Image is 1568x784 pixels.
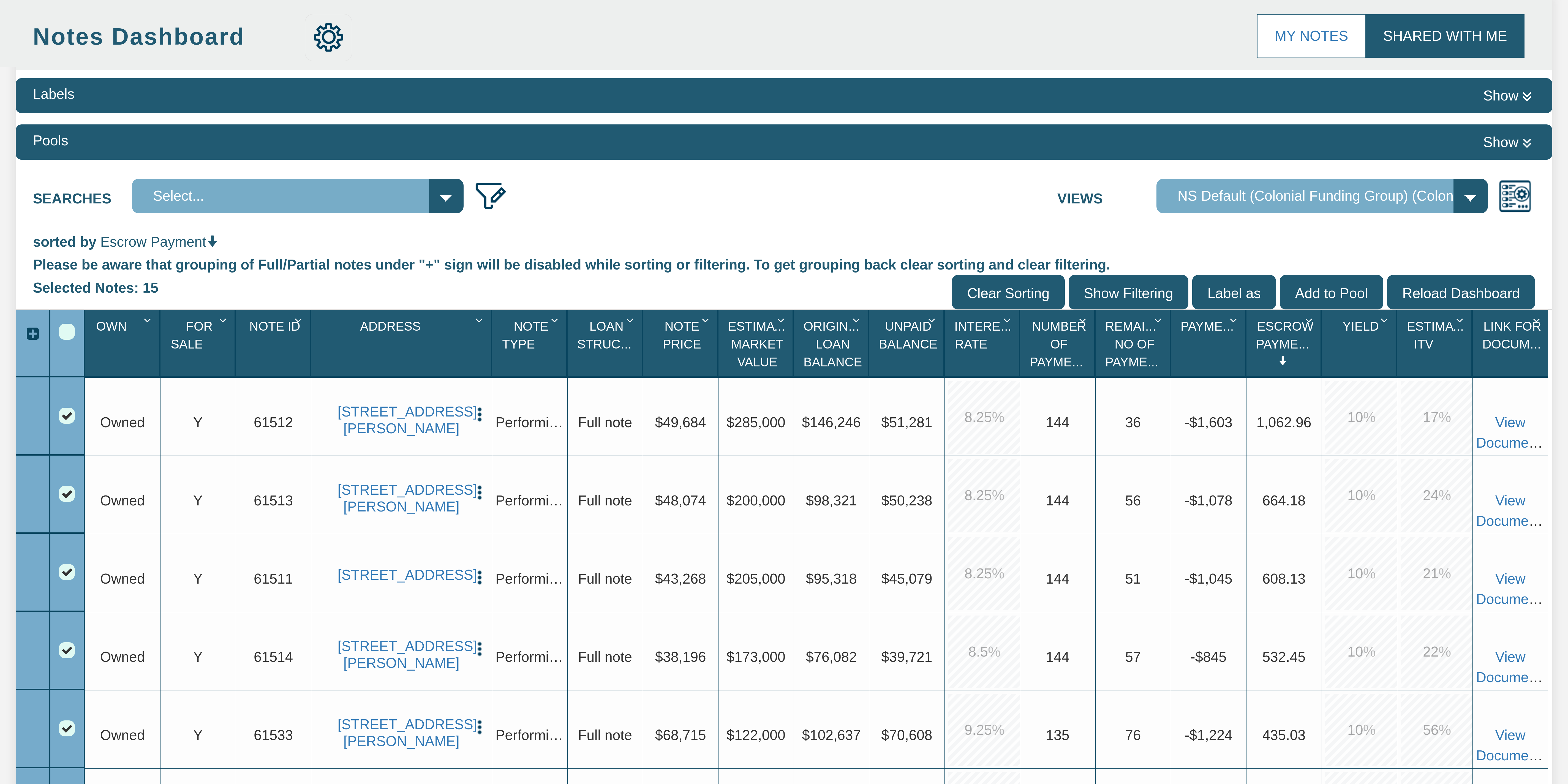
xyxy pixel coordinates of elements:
span: Full note [578,493,632,508]
button: Show [1480,84,1535,107]
div: Sort None [722,312,793,374]
span: $205,000 [726,571,785,587]
span: Link For Documents [1482,319,1563,351]
div: Sort None [496,312,566,374]
div: Own Sort None [89,312,159,374]
div: Sort None [647,312,717,374]
div: Address Sort None [315,312,491,374]
div: Row 4, Row Selection Checkbox [59,642,75,658]
a: 4032 Evelyn Street, Indianapolis, IN, 46222 [337,638,465,672]
span: Payment(P&I) [1181,319,1268,333]
div: Estimated Market Value Sort None [722,312,793,374]
div: Sort None [1477,312,1548,374]
div: Labels [33,84,75,104]
div: Please be aware that grouping of Full/Partial notes under "+" sign will be disabled while sorting... [33,252,1535,275]
span: Loan Structure [577,319,655,351]
div: Sort None [1175,312,1245,374]
div: Row 2, Row Selection Checkbox [59,486,75,502]
span: Owned [100,727,145,743]
span: Y [193,415,203,430]
div: Sort None [1401,312,1471,374]
div: Sort None [315,312,491,374]
div: Selected Notes: 15 [33,275,163,301]
a: View Documents [1476,727,1547,763]
div: Column Menu [215,310,234,329]
div: Column Menu [1528,310,1548,329]
span: 144 [1046,649,1069,665]
a: 702 Pioneer Woods Drive, Indianapolis, IN, 46224 [337,403,465,437]
span: 51 [1125,571,1141,587]
div: Yield Sort None [1326,312,1396,374]
div: Column Menu [290,310,309,329]
div: Sort Descending [1250,312,1321,374]
div: Column Menu [1452,310,1471,329]
span: 36 [1125,415,1141,430]
div: Row 5, Row Selection Checkbox [59,720,75,736]
div: 24.0 [1401,459,1473,532]
div: 8.5 [948,616,1021,688]
div: 10.0 [1325,694,1398,766]
button: Show [1480,130,1535,154]
div: Sort None [1099,312,1170,374]
div: Column Menu [1376,310,1395,329]
img: cell-menu.png [471,718,488,736]
div: Row 3, Row Selection Checkbox [59,564,75,580]
input: Clear Sorting [952,275,1065,309]
span: Note Price [663,319,701,351]
img: views.png [1498,179,1532,213]
span: $39,721 [881,649,932,665]
span: $122,000 [726,727,785,743]
span: 61533 [254,727,293,743]
div: Unpaid Balance Sort None [873,312,943,374]
button: Press to open the note menu [471,716,488,736]
div: Sort None [949,312,1019,374]
input: Add to Pool [1280,275,1383,309]
span: 76 [1125,727,1141,743]
div: 17.0 [1401,381,1473,454]
div: Expand All [16,324,49,344]
span: 61512 [254,415,293,430]
span: Interest Rate [954,319,1016,351]
span: Own [96,319,127,333]
span: -$1,045 [1185,571,1232,587]
div: Column Menu [1225,310,1245,329]
div: 8.25 [948,537,1021,610]
span: $49,684 [655,415,706,430]
div: Note Type Sort None [496,312,566,374]
a: 5231 Cheryl Lane, Indianapolis, IN, 46203 [337,481,465,515]
span: Y [193,493,203,508]
span: Performing [496,415,565,430]
div: Remaining No Of Payments Sort None [1099,312,1170,374]
span: Yield [1343,319,1379,333]
span: 1,062.96 [1256,415,1311,430]
span: Performing [496,571,565,587]
div: For Sale Sort None [164,312,235,374]
span: 608.13 [1262,571,1306,587]
span: -$1,078 [1185,493,1232,508]
img: cell-menu.png [471,569,488,586]
span: Full note [578,649,632,665]
span: Owned [100,649,145,665]
a: 3530 East Morris Street, Indianapolis, IN, 46203 [337,716,465,750]
span: Number Of Payments [1030,319,1097,369]
div: 10.0 [1325,616,1398,688]
div: Notes Dashboard [33,20,300,53]
input: Show Filtering [1069,275,1188,309]
div: Column Menu [1150,310,1169,329]
span: 532.45 [1262,649,1306,665]
span: Estimated Market Value [728,319,799,369]
div: Sort None [240,312,310,374]
img: cell-menu.png [471,640,488,658]
div: 56.0 [1401,694,1473,766]
div: 9.25 [948,694,1021,766]
div: Column Menu [546,310,566,329]
div: Pools [33,130,68,151]
input: Label as [1192,275,1276,309]
div: Sort None [164,312,235,374]
input: Reload Dashboard [1387,275,1535,309]
span: -$845 [1191,649,1227,665]
label: Searches [33,179,132,209]
span: 144 [1046,415,1069,430]
span: Estimated Itv [1407,319,1478,351]
div: 21.0 [1401,537,1473,610]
